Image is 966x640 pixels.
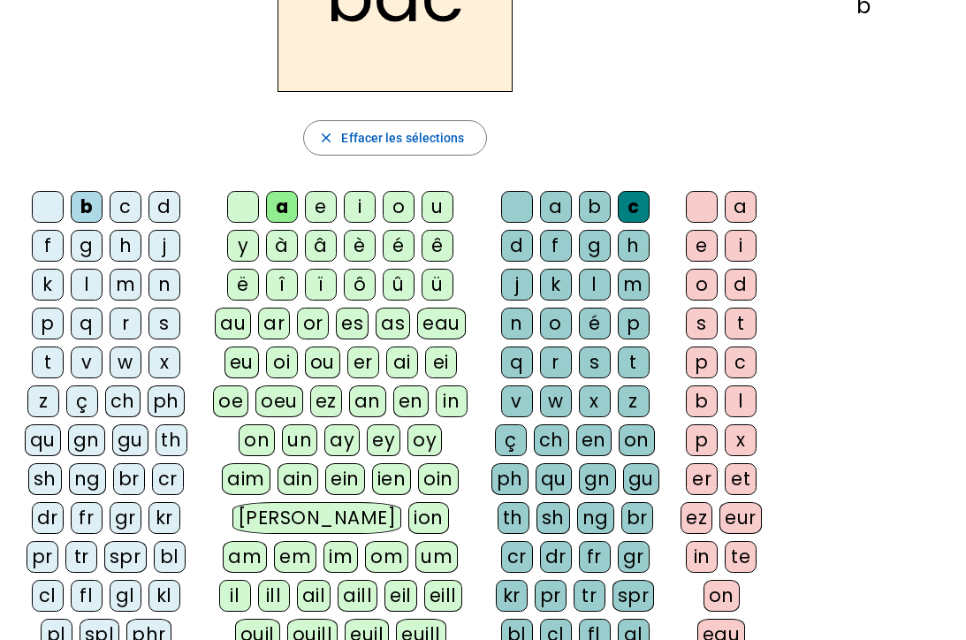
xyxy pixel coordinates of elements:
[148,580,180,612] div: kl
[579,385,611,417] div: x
[266,191,298,223] div: a
[71,580,103,612] div: fl
[110,191,141,223] div: c
[725,541,757,573] div: te
[66,385,98,417] div: ç
[579,269,611,301] div: l
[305,269,337,301] div: ï
[725,191,757,223] div: a
[501,385,533,417] div: v
[383,191,415,223] div: o
[148,347,180,378] div: x
[618,230,650,262] div: h
[501,308,533,339] div: n
[612,580,655,612] div: spr
[71,191,103,223] div: b
[415,541,458,573] div: um
[386,347,418,378] div: ai
[71,269,103,301] div: l
[540,191,572,223] div: a
[27,541,58,573] div: pr
[341,127,464,149] span: Effacer les sélections
[618,191,650,223] div: c
[32,580,64,612] div: cl
[148,502,180,534] div: kr
[576,424,612,456] div: en
[32,269,64,301] div: k
[498,502,529,534] div: th
[540,308,572,339] div: o
[323,541,358,573] div: im
[540,541,572,573] div: dr
[305,191,337,223] div: e
[579,230,611,262] div: g
[255,385,303,417] div: oeu
[501,269,533,301] div: j
[215,308,251,339] div: au
[367,424,400,456] div: ey
[574,580,605,612] div: tr
[417,308,466,339] div: eau
[258,308,290,339] div: ar
[681,502,712,534] div: ez
[618,308,650,339] div: p
[496,580,528,612] div: kr
[148,385,185,417] div: ph
[372,463,412,495] div: ien
[534,424,569,456] div: ch
[725,424,757,456] div: x
[110,502,141,534] div: gr
[239,424,275,456] div: on
[278,463,319,495] div: ain
[540,347,572,378] div: r
[579,541,611,573] div: fr
[501,541,533,573] div: cr
[422,191,453,223] div: u
[227,230,259,262] div: y
[338,580,377,612] div: aill
[297,580,331,612] div: ail
[725,230,757,262] div: i
[148,269,180,301] div: n
[686,269,718,301] div: o
[266,269,298,301] div: î
[148,191,180,223] div: d
[491,463,529,495] div: ph
[303,120,486,156] button: Effacer les sélections
[725,269,757,301] div: d
[148,308,180,339] div: s
[232,502,401,534] div: [PERSON_NAME]
[686,347,718,378] div: p
[71,502,103,534] div: fr
[318,130,334,146] mat-icon: close
[536,463,572,495] div: qu
[344,191,376,223] div: i
[407,424,442,456] div: oy
[376,308,410,339] div: as
[154,541,186,573] div: bl
[71,347,103,378] div: v
[579,191,611,223] div: b
[266,230,298,262] div: à
[349,385,386,417] div: an
[112,424,148,456] div: gu
[156,424,187,456] div: th
[579,463,616,495] div: gn
[110,308,141,339] div: r
[422,269,453,301] div: ü
[325,463,365,495] div: ein
[623,463,659,495] div: gu
[219,580,251,612] div: il
[501,230,533,262] div: d
[266,347,298,378] div: oi
[213,385,248,417] div: oe
[618,541,650,573] div: gr
[383,269,415,301] div: û
[347,347,379,378] div: er
[227,269,259,301] div: ë
[725,308,757,339] div: t
[324,424,360,456] div: ay
[686,463,718,495] div: er
[110,230,141,262] div: h
[27,385,59,417] div: z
